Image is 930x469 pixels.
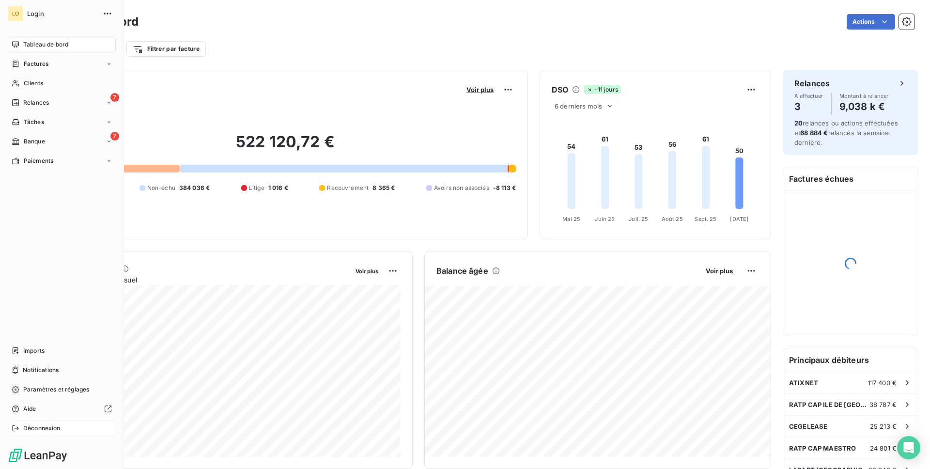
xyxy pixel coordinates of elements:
[353,266,381,275] button: Voir plus
[552,84,568,95] h6: DSO
[847,14,895,30] button: Actions
[800,129,828,137] span: 68 884 €
[268,184,288,192] span: 1 016 €
[356,268,378,275] span: Voir plus
[789,422,827,430] span: CEGELEASE
[839,99,889,114] h4: 9,038 k €
[730,216,748,222] tspan: [DATE]
[562,216,580,222] tspan: Mai 25
[703,266,736,275] button: Voir plus
[55,275,349,285] span: Chiffre d'affaires mensuel
[436,265,488,277] h6: Balance âgée
[870,444,897,452] span: 24 801 €
[794,119,898,146] span: relances ou actions effectuées et relancés la semaine dernière.
[23,405,36,413] span: Aide
[8,448,68,463] img: Logo LeanPay
[555,102,602,110] span: 6 derniers mois
[706,267,733,275] span: Voir plus
[23,98,49,107] span: Relances
[8,6,23,21] div: LO
[147,184,175,192] span: Non-échu
[897,436,920,459] div: Open Intercom Messenger
[493,184,516,192] span: -8 113 €
[327,184,369,192] span: Recouvrement
[23,424,61,433] span: Déconnexion
[794,78,830,89] h6: Relances
[869,401,897,408] span: 38 787 €
[23,385,89,394] span: Paramètres et réglages
[868,379,897,387] span: 117 400 €
[789,401,869,408] span: RATP CAP ILE DE [GEOGRAPHIC_DATA]
[179,184,210,192] span: 384 036 €
[126,41,206,57] button: Filtrer par facture
[24,137,45,146] span: Banque
[55,132,516,161] h2: 522 120,72 €
[110,93,119,102] span: 7
[110,132,119,141] span: 7
[464,85,496,94] button: Voir plus
[24,118,44,126] span: Tâches
[24,156,53,165] span: Paiements
[372,184,395,192] span: 8 365 €
[434,184,489,192] span: Avoirs non associés
[783,167,918,190] h6: Factures échues
[24,60,48,68] span: Factures
[23,40,68,49] span: Tableau de bord
[794,93,823,99] span: À effectuer
[794,99,823,114] h4: 3
[794,119,803,127] span: 20
[584,85,620,94] span: -11 jours
[595,216,615,222] tspan: Juin 25
[870,422,897,430] span: 25 213 €
[24,79,43,88] span: Clients
[662,216,683,222] tspan: Août 25
[466,86,494,94] span: Voir plus
[23,366,59,375] span: Notifications
[249,184,264,192] span: Litige
[783,348,918,372] h6: Principaux débiteurs
[8,401,116,417] a: Aide
[789,379,818,387] span: ATIXNET
[629,216,648,222] tspan: Juil. 25
[695,216,716,222] tspan: Sept. 25
[23,346,45,355] span: Imports
[27,10,97,17] span: Login
[789,444,856,452] span: RATP CAP MAESTRO
[839,93,889,99] span: Montant à relancer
